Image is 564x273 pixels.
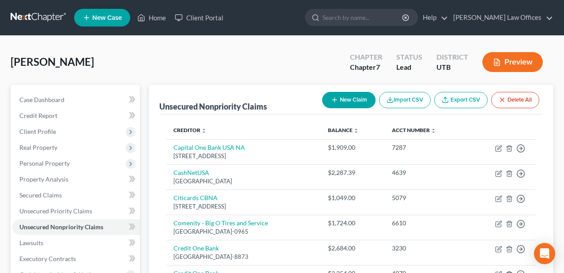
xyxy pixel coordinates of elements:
span: Secured Claims [19,191,62,199]
div: $2,684.00 [328,244,378,253]
a: Client Portal [170,10,228,26]
span: [PERSON_NAME] [11,55,94,68]
a: Help [418,10,448,26]
a: Export CSV [434,92,488,108]
span: Real Property [19,144,57,151]
a: Lawsuits [12,235,140,251]
i: unfold_more [431,128,436,133]
span: Case Dashboard [19,96,64,103]
div: [GEOGRAPHIC_DATA]-0965 [173,227,314,236]
span: New Case [92,15,122,21]
button: Delete All [491,92,539,108]
div: [STREET_ADDRESS] [173,202,314,211]
div: Open Intercom Messenger [534,243,555,264]
a: Unsecured Nonpriority Claims [12,219,140,235]
div: District [436,52,468,62]
a: Credit One Bank [173,244,219,252]
div: Status [396,52,422,62]
div: $2,287.39 [328,168,378,177]
span: Credit Report [19,112,57,119]
div: 3230 [392,244,461,253]
i: unfold_more [353,128,359,133]
input: Search by name... [323,9,403,26]
a: Comenity - Big O Tires and Service [173,219,268,227]
a: Property Analysis [12,171,140,187]
div: Unsecured Nonpriority Claims [159,101,267,112]
div: 7287 [392,143,461,152]
div: [GEOGRAPHIC_DATA]-8873 [173,253,314,261]
div: [GEOGRAPHIC_DATA] [173,177,314,186]
a: Balance unfold_more [328,127,359,133]
span: Property Analysis [19,175,68,183]
a: Executory Contracts [12,251,140,267]
div: $1,909.00 [328,143,378,152]
button: Preview [482,52,543,72]
a: Secured Claims [12,187,140,203]
span: Client Profile [19,128,56,135]
a: Home [133,10,170,26]
span: Unsecured Priority Claims [19,207,92,215]
a: Capital One Bank USA NA [173,144,245,151]
div: UTB [436,62,468,72]
a: CashNetUSA [173,169,209,176]
span: 7 [376,63,380,71]
div: 4639 [392,168,461,177]
a: Citicards CBNA [173,194,218,201]
span: Unsecured Nonpriority Claims [19,223,103,231]
a: Creditor unfold_more [173,127,207,133]
div: $1,724.00 [328,219,378,227]
i: unfold_more [201,128,207,133]
span: Executory Contracts [19,255,76,262]
div: Lead [396,62,422,72]
div: 6610 [392,219,461,227]
div: Chapter [350,52,382,62]
a: Case Dashboard [12,92,140,108]
div: Chapter [350,62,382,72]
span: Personal Property [19,159,70,167]
div: $1,049.00 [328,193,378,202]
a: Credit Report [12,108,140,124]
button: Import CSV [379,92,431,108]
a: Unsecured Priority Claims [12,203,140,219]
div: [STREET_ADDRESS] [173,152,314,160]
button: New Claim [322,92,376,108]
a: [PERSON_NAME] Law Offices [449,10,553,26]
a: Acct Number unfold_more [392,127,436,133]
span: Lawsuits [19,239,43,246]
div: 5079 [392,193,461,202]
